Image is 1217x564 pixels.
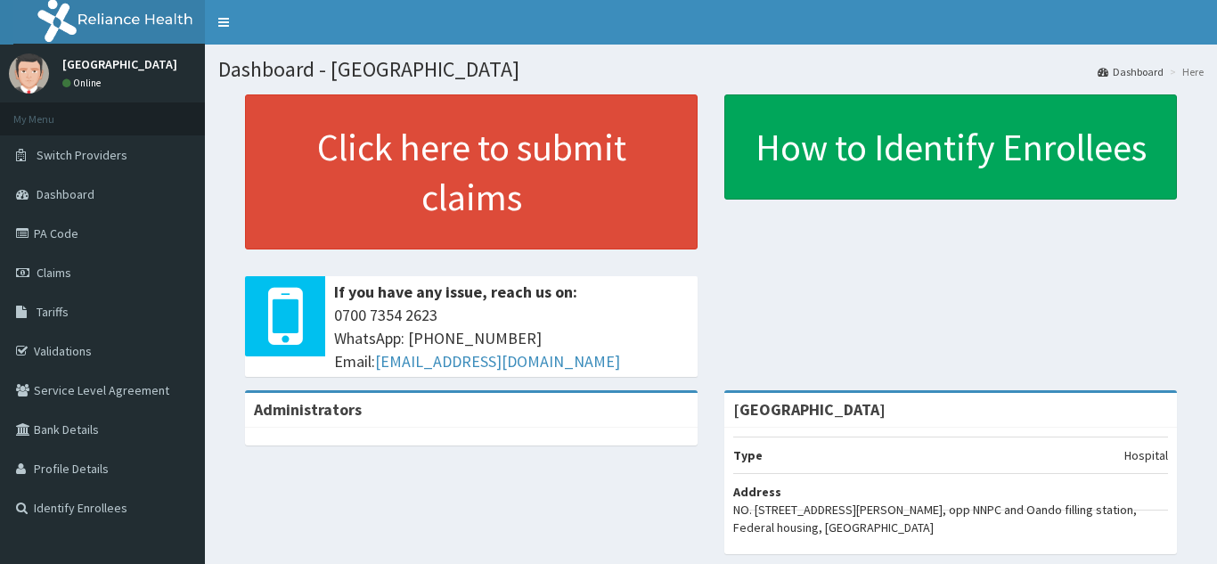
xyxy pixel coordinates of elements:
p: Hospital [1124,446,1168,464]
span: Switch Providers [37,147,127,163]
p: [GEOGRAPHIC_DATA] [62,58,177,70]
span: Claims [37,265,71,281]
b: If you have any issue, reach us on: [334,282,577,302]
a: Click here to submit claims [245,94,698,249]
img: User Image [9,53,49,94]
h1: Dashboard - [GEOGRAPHIC_DATA] [218,58,1204,81]
p: NO. [STREET_ADDRESS][PERSON_NAME], opp NNPC and Oando filling station, Federal housing, [GEOGRAPH... [733,501,1168,536]
li: Here [1165,64,1204,79]
a: Online [62,77,105,89]
span: Tariffs [37,304,69,320]
span: Dashboard [37,186,94,202]
strong: [GEOGRAPHIC_DATA] [733,399,886,420]
span: 0700 7354 2623 WhatsApp: [PHONE_NUMBER] Email: [334,304,689,372]
b: Type [733,447,763,463]
a: Dashboard [1098,64,1164,79]
b: Administrators [254,399,362,420]
b: Address [733,484,781,500]
a: How to Identify Enrollees [724,94,1177,200]
a: [EMAIL_ADDRESS][DOMAIN_NAME] [375,351,620,372]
